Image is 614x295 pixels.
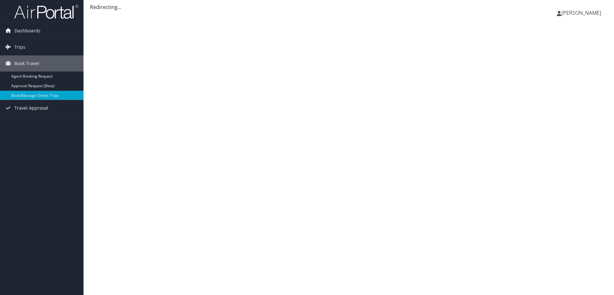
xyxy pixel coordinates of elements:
[14,55,39,72] span: Book Travel
[14,39,25,55] span: Trips
[14,23,40,39] span: Dashboards
[14,100,48,116] span: Travel Approval
[14,4,78,19] img: airportal-logo.png
[561,9,601,16] span: [PERSON_NAME]
[90,3,608,11] div: Redirecting...
[557,3,608,22] a: [PERSON_NAME]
